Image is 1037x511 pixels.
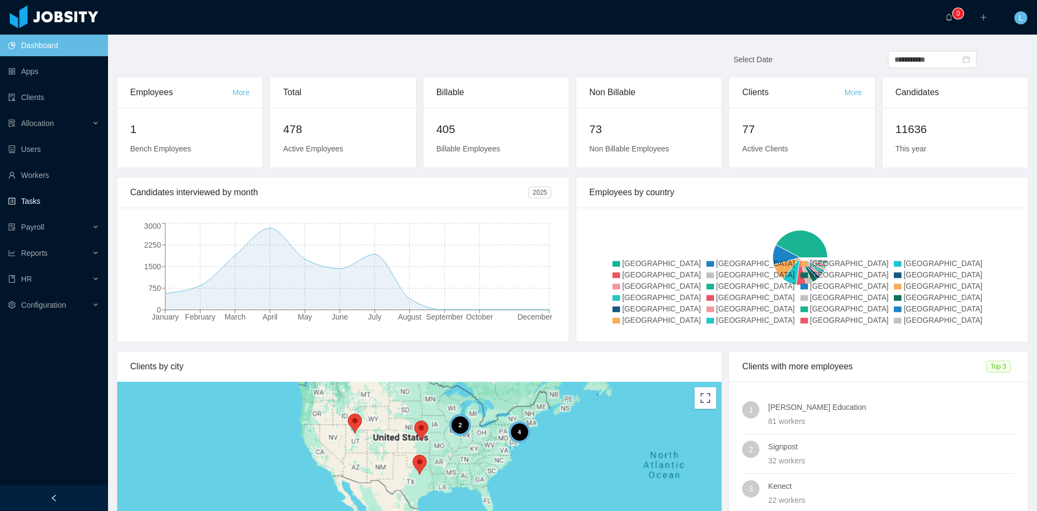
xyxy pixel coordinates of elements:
[895,77,1015,108] div: Candidates
[695,387,716,409] button: Toggle fullscreen view
[283,77,402,108] div: Total
[21,223,44,231] span: Payroll
[895,144,927,153] span: This year
[130,121,250,138] h2: 1
[904,316,982,324] span: [GEOGRAPHIC_DATA]
[768,415,1015,427] div: 81 workers
[742,121,861,138] h2: 77
[622,259,701,268] span: [GEOGRAPHIC_DATA]
[517,313,553,321] tspan: December
[449,414,471,436] div: 2
[749,441,753,458] span: 2
[749,480,753,497] span: 3
[8,61,99,82] a: icon: appstoreApps
[8,249,16,257] i: icon: line-chart
[130,177,528,208] div: Candidates interviewed by month
[768,494,1015,506] div: 22 workers
[283,144,343,153] span: Active Employees
[904,293,982,302] span: [GEOGRAPHIC_DATA]
[953,8,964,19] sup: 0
[716,304,795,313] span: [GEOGRAPHIC_DATA]
[742,77,844,108] div: Clients
[810,282,889,290] span: [GEOGRAPHIC_DATA]
[768,401,1015,413] h4: [PERSON_NAME] Education
[945,14,953,21] i: icon: bell
[716,259,795,268] span: [GEOGRAPHIC_DATA]
[8,223,16,231] i: icon: file-protect
[622,293,701,302] span: [GEOGRAPHIC_DATA]
[436,144,500,153] span: Billable Employees
[904,259,982,268] span: [GEOGRAPHIC_DATA]
[508,421,530,443] div: 4
[368,313,381,321] tspan: July
[298,313,312,321] tspan: May
[185,313,216,321] tspan: February
[904,304,982,313] span: [GEOGRAPHIC_DATA]
[144,241,161,249] tspan: 2250
[144,262,161,271] tspan: 1500
[130,351,709,382] div: Clients by city
[225,313,246,321] tspan: March
[8,138,99,160] a: icon: robotUsers
[810,304,889,313] span: [GEOGRAPHIC_DATA]
[716,270,795,279] span: [GEOGRAPHIC_DATA]
[716,316,795,324] span: [GEOGRAPHIC_DATA]
[130,77,232,108] div: Employees
[426,313,463,321] tspan: September
[622,316,701,324] span: [GEOGRAPHIC_DATA]
[8,87,99,108] a: icon: auditClients
[283,121,402,138] h2: 478
[810,293,889,302] span: [GEOGRAPHIC_DATA]
[810,270,889,279] span: [GEOGRAPHIC_DATA]
[157,306,161,314] tspan: 0
[21,249,48,257] span: Reports
[622,304,701,313] span: [GEOGRAPHIC_DATA]
[152,313,179,321] tspan: January
[589,177,1015,208] div: Employees by country
[589,144,669,153] span: Non Billable Employees
[398,313,422,321] tspan: August
[716,282,795,290] span: [GEOGRAPHIC_DATA]
[749,401,753,419] span: 1
[589,77,709,108] div: Non Billable
[810,316,889,324] span: [GEOGRAPHIC_DATA]
[8,275,16,283] i: icon: book
[466,313,493,321] tspan: October
[986,361,1011,373] span: Top 3
[980,14,987,21] i: icon: plus
[742,144,788,153] span: Active Clients
[8,35,99,56] a: icon: pie-chartDashboard
[622,270,701,279] span: [GEOGRAPHIC_DATA]
[742,351,986,382] div: Clients with more employees
[8,164,99,186] a: icon: userWorkers
[8,301,16,309] i: icon: setting
[589,121,709,138] h2: 73
[262,313,278,321] tspan: April
[21,301,66,309] span: Configuration
[149,284,161,293] tspan: 750
[904,282,982,290] span: [GEOGRAPHIC_DATA]
[130,144,191,153] span: Bench Employees
[733,55,772,64] span: Select Date
[904,270,982,279] span: [GEOGRAPHIC_DATA]
[810,259,889,268] span: [GEOGRAPHIC_DATA]
[8,120,16,127] i: icon: solution
[962,56,970,63] i: icon: calendar
[21,275,32,283] span: HR
[768,455,1015,467] div: 32 workers
[436,77,556,108] div: Billable
[8,190,99,212] a: icon: profileTasks
[332,313,348,321] tspan: June
[1019,11,1023,24] span: L
[436,121,556,138] h2: 405
[21,119,54,128] span: Allocation
[622,282,701,290] span: [GEOGRAPHIC_DATA]
[768,441,1015,453] h4: Signpost
[528,187,551,198] span: 2025
[716,293,795,302] span: [GEOGRAPHIC_DATA]
[768,480,1015,492] h4: Kenect
[232,88,250,97] a: More
[144,222,161,230] tspan: 3000
[845,88,862,97] a: More
[895,121,1015,138] h2: 11636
